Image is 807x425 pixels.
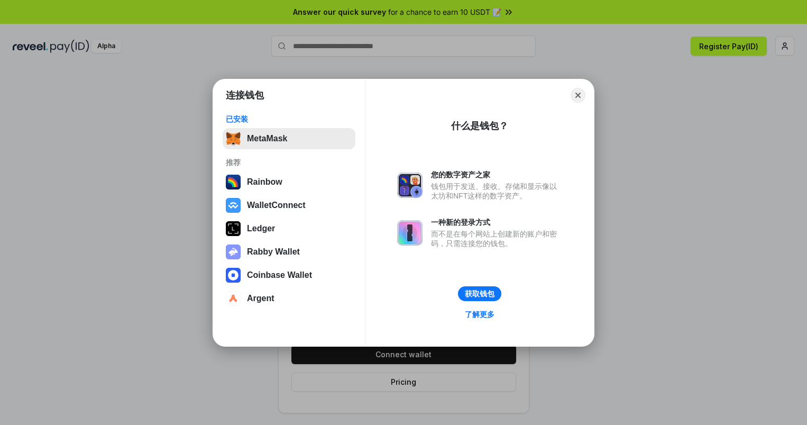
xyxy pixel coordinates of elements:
img: svg+xml,%3Csvg%20fill%3D%22none%22%20height%3D%2233%22%20viewBox%3D%220%200%2035%2033%22%20width%... [226,131,241,146]
div: Argent [247,294,274,303]
h1: 连接钱包 [226,89,264,102]
div: 已安装 [226,114,352,124]
div: MetaMask [247,134,287,143]
a: 了解更多 [458,308,501,321]
div: 推荐 [226,158,352,167]
div: 钱包用于发送、接收、存储和显示像以太坊和NFT这样的数字资产。 [431,182,562,201]
button: Rabby Wallet [223,241,355,263]
div: 而不是在每个网站上创建新的账户和密码，只需连接您的钱包。 [431,229,562,248]
div: Ledger [247,224,275,233]
button: WalletConnect [223,195,355,216]
button: Coinbase Wallet [223,265,355,286]
button: MetaMask [223,128,355,149]
div: Rabby Wallet [247,247,300,257]
img: svg+xml,%3Csvg%20xmlns%3D%22http%3A%2F%2Fwww.w3.org%2F2000%2Fsvg%22%20fill%3D%22none%22%20viewBox... [397,173,423,198]
img: svg+xml,%3Csvg%20xmlns%3D%22http%3A%2F%2Fwww.w3.org%2F2000%2Fsvg%22%20width%3D%2228%22%20height%3... [226,221,241,236]
div: Coinbase Wallet [247,270,312,280]
div: 您的数字资产之家 [431,170,562,179]
button: Argent [223,288,355,309]
img: svg+xml,%3Csvg%20xmlns%3D%22http%3A%2F%2Fwww.w3.org%2F2000%2Fsvg%22%20fill%3D%22none%22%20viewBox... [226,245,241,259]
div: 什么是钱包？ [451,120,508,132]
img: svg+xml,%3Csvg%20width%3D%2228%22%20height%3D%2228%22%20viewBox%3D%220%200%2028%2028%22%20fill%3D... [226,198,241,213]
img: svg+xml,%3Csvg%20width%3D%2228%22%20height%3D%2228%22%20viewBox%3D%220%200%2028%2028%22%20fill%3D... [226,268,241,283]
div: WalletConnect [247,201,306,210]
button: Rainbow [223,171,355,193]
img: svg+xml,%3Csvg%20xmlns%3D%22http%3A%2F%2Fwww.w3.org%2F2000%2Fsvg%22%20fill%3D%22none%22%20viewBox... [397,220,423,246]
img: svg+xml,%3Csvg%20width%3D%22120%22%20height%3D%22120%22%20viewBox%3D%220%200%20120%20120%22%20fil... [226,175,241,189]
div: 获取钱包 [465,289,494,299]
button: 获取钱包 [458,286,501,301]
button: Ledger [223,218,355,239]
button: Close [571,88,585,103]
div: 一种新的登录方式 [431,218,562,227]
div: Rainbow [247,177,282,187]
img: svg+xml,%3Csvg%20width%3D%2228%22%20height%3D%2228%22%20viewBox%3D%220%200%2028%2028%22%20fill%3D... [226,291,241,306]
div: 了解更多 [465,310,494,319]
